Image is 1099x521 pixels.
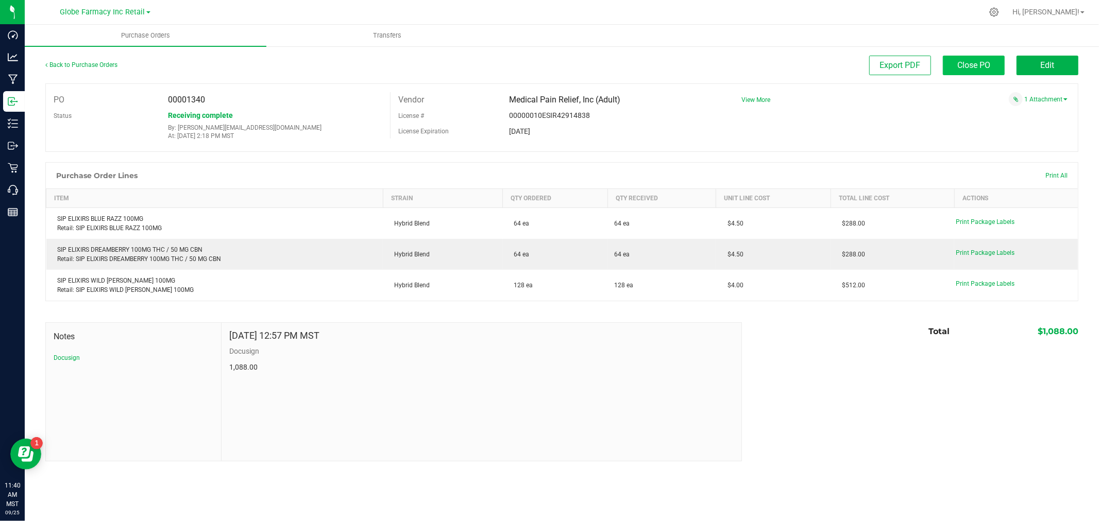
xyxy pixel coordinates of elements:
[741,96,770,103] a: View More
[229,346,733,357] p: Docusign
[503,189,608,208] th: Qty Ordered
[837,251,866,258] span: $288.00
[722,282,743,289] span: $4.00
[8,74,18,84] inline-svg: Manufacturing
[229,362,733,373] p: 1,088.00
[880,60,921,70] span: Export PDF
[168,124,382,131] p: By: [PERSON_NAME][EMAIL_ADDRESS][DOMAIN_NAME]
[398,127,449,136] label: License Expiration
[1041,60,1055,70] span: Edit
[957,60,990,70] span: Close PO
[509,251,530,258] span: 64 ea
[8,141,18,151] inline-svg: Outbound
[956,249,1015,256] span: Print Package Labels
[229,331,319,341] h4: [DATE] 12:57 PM MST
[54,108,72,124] label: Status
[988,7,1001,17] div: Manage settings
[943,56,1005,75] button: Close PO
[53,245,377,264] div: SIP ELIXIRS DREAMBERRY 100MG THC / 50 MG CBN Retail: SIP ELIXIRS DREAMBERRY 100MG THC / 50 MG CBN
[608,189,716,208] th: Qty Received
[509,220,530,227] span: 64 ea
[1017,56,1078,75] button: Edit
[1038,326,1078,336] span: $1,088.00
[45,61,117,68] a: Back to Purchase Orders
[25,25,266,46] a: Purchase Orders
[614,219,630,228] span: 64 ea
[956,218,1015,225] span: Print Package Labels
[54,353,80,362] button: Docusign
[954,189,1078,208] th: Actions
[56,171,138,180] h1: Purchase Order Lines
[831,189,955,208] th: Total Line Cost
[8,185,18,195] inline-svg: Call Center
[266,25,508,46] a: Transfers
[398,108,424,124] label: License #
[383,189,502,208] th: Strain
[53,276,377,294] div: SIP ELIXIRS WILD [PERSON_NAME] 100MG Retail: SIP ELIXIRS WILD [PERSON_NAME] 100MG
[837,220,866,227] span: $288.00
[8,207,18,217] inline-svg: Reports
[1009,92,1023,106] span: Attach a document
[46,189,383,208] th: Item
[509,111,590,119] span: 00000010ESIR42914838
[389,220,430,227] span: Hybrid Blend
[8,163,18,173] inline-svg: Retail
[509,282,533,289] span: 128 ea
[389,282,430,289] span: Hybrid Blend
[722,220,743,227] span: $4.50
[359,31,415,40] span: Transfers
[168,111,233,119] span: Receiving complete
[614,281,633,290] span: 128 ea
[5,509,20,516] p: 09/25
[5,481,20,509] p: 11:40 AM MST
[716,189,831,208] th: Unit Line Cost
[107,31,184,40] span: Purchase Orders
[8,30,18,40] inline-svg: Dashboard
[398,92,424,108] label: Vendor
[389,251,430,258] span: Hybrid Blend
[10,439,41,470] iframe: Resource center
[1012,8,1079,16] span: Hi, [PERSON_NAME]!
[722,251,743,258] span: $4.50
[1024,96,1068,103] a: 1 Attachment
[509,127,530,135] span: [DATE]
[8,118,18,129] inline-svg: Inventory
[54,331,213,343] span: Notes
[8,96,18,107] inline-svg: Inbound
[509,95,620,105] span: Medical Pain Relief, Inc (Adult)
[1045,172,1068,179] span: Print All
[60,8,145,16] span: Globe Farmacy Inc Retail
[53,214,377,233] div: SIP ELIXIRS BLUE RAZZ 100MG Retail: SIP ELIXIRS BLUE RAZZ 100MG
[614,250,630,259] span: 64 ea
[54,92,64,108] label: PO
[869,56,931,75] button: Export PDF
[168,95,206,105] span: 00001340
[928,326,950,336] span: Total
[168,132,382,140] p: At: [DATE] 2:18 PM MST
[837,282,866,289] span: $512.00
[8,52,18,62] inline-svg: Analytics
[30,437,43,449] iframe: Resource center unread badge
[956,280,1015,287] span: Print Package Labels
